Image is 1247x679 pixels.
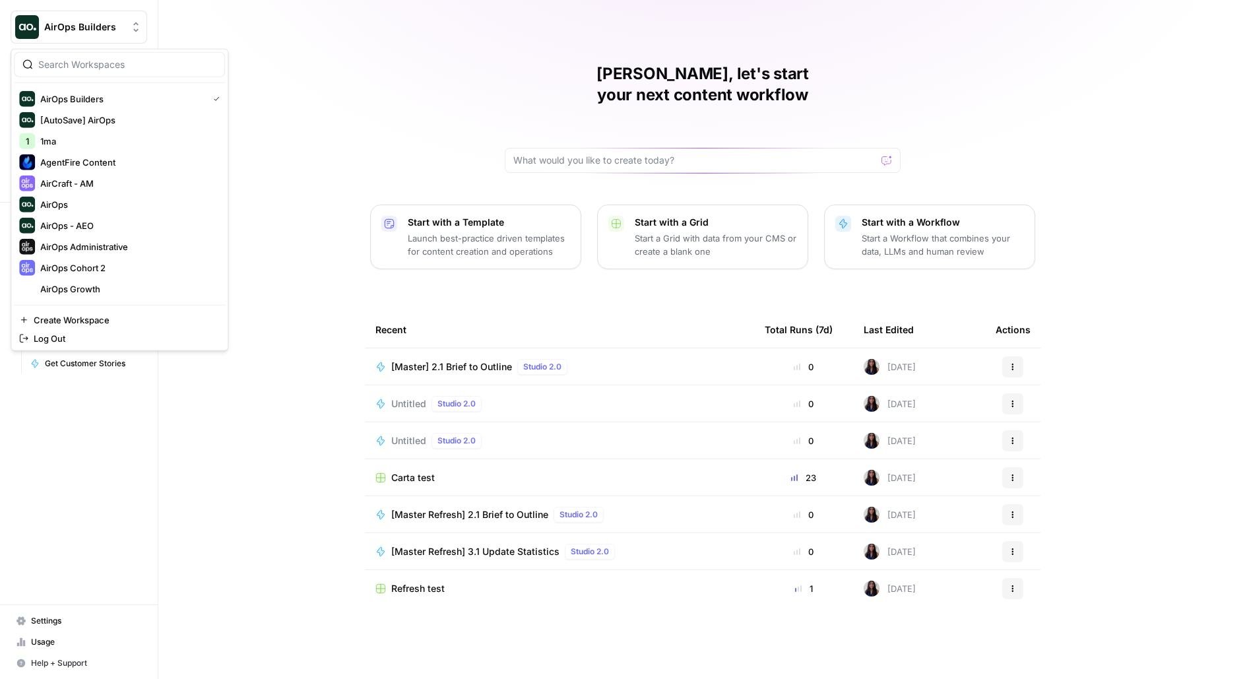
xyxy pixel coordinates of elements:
[34,332,214,345] span: Log Out
[40,156,214,169] span: AgentFire Content
[19,91,35,107] img: AirOps Builders Logo
[523,361,561,373] span: Studio 2.0
[391,434,426,447] span: Untitled
[40,219,214,232] span: AirOps - AEO
[864,544,916,560] div: [DATE]
[34,313,214,327] span: Create Workspace
[40,198,214,211] span: AirOps
[375,433,744,449] a: UntitledStudio 2.0
[437,398,476,410] span: Studio 2.0
[11,11,147,44] button: Workspace: AirOps Builders
[11,653,147,674] button: Help + Support
[408,232,570,258] p: Launch best-practice driven templates for content creation and operations
[15,15,39,39] img: AirOps Builders Logo
[560,509,598,521] span: Studio 2.0
[765,582,843,595] div: 1
[513,154,876,167] input: What would you like to create today?
[40,113,214,127] span: [AutoSave] AirOps
[862,216,1024,229] p: Start with a Workflow
[765,545,843,558] div: 0
[765,360,843,373] div: 0
[597,205,808,269] button: Start with a GridStart a Grid with data from your CMS or create a blank one
[14,311,225,329] a: Create Workspace
[370,205,581,269] button: Start with a TemplateLaunch best-practice driven templates for content creation and operations
[391,397,426,410] span: Untitled
[40,261,214,275] span: AirOps Cohort 2
[864,359,916,375] div: [DATE]
[864,433,916,449] div: [DATE]
[864,581,916,597] div: [DATE]
[11,49,228,351] div: Workspace: AirOps Builders
[19,281,35,297] img: AirOps Growth Logo
[375,359,744,375] a: [Master] 2.1 Brief to OutlineStudio 2.0
[19,176,35,191] img: AirCraft - AM Logo
[375,396,744,412] a: UntitledStudio 2.0
[19,154,35,170] img: AgentFire Content Logo
[19,197,35,212] img: AirOps Logo
[26,135,29,148] span: 1
[391,360,512,373] span: [Master] 2.1 Brief to Outline
[375,582,744,595] a: Refresh test
[864,433,879,449] img: rox323kbkgutb4wcij4krxobkpon
[31,657,141,669] span: Help + Support
[391,508,548,521] span: [Master Refresh] 2.1 Brief to Outline
[571,546,609,558] span: Studio 2.0
[11,631,147,653] a: Usage
[375,507,744,523] a: [Master Refresh] 2.1 Brief to OutlineStudio 2.0
[635,216,797,229] p: Start with a Grid
[864,544,879,560] img: rox323kbkgutb4wcij4krxobkpon
[505,63,901,106] h1: [PERSON_NAME], let's start your next content workflow
[11,610,147,631] a: Settings
[19,239,35,255] img: AirOps Administrative Logo
[862,232,1024,258] p: Start a Workflow that combines your data, LLMs and human review
[45,358,141,370] span: Get Customer Stories
[635,232,797,258] p: Start a Grid with data from your CMS or create a blank one
[31,615,141,627] span: Settings
[375,471,744,484] a: Carta test
[391,582,445,595] span: Refresh test
[765,508,843,521] div: 0
[19,218,35,234] img: AirOps - AEO Logo
[40,177,214,190] span: AirCraft - AM
[40,135,214,148] span: 1ma
[864,507,916,523] div: [DATE]
[19,112,35,128] img: [AutoSave] AirOps Logo
[765,471,843,484] div: 23
[24,353,147,374] a: Get Customer Stories
[864,311,914,348] div: Last Edited
[40,282,214,296] span: AirOps Growth
[14,329,225,348] a: Log Out
[864,507,879,523] img: rox323kbkgutb4wcij4krxobkpon
[40,92,203,106] span: AirOps Builders
[864,470,916,486] div: [DATE]
[765,397,843,410] div: 0
[864,396,916,412] div: [DATE]
[437,435,476,447] span: Studio 2.0
[864,470,879,486] img: rox323kbkgutb4wcij4krxobkpon
[408,216,570,229] p: Start with a Template
[391,545,560,558] span: [Master Refresh] 3.1 Update Statistics
[44,20,124,34] span: AirOps Builders
[375,311,744,348] div: Recent
[391,471,435,484] span: Carta test
[38,58,216,71] input: Search Workspaces
[765,311,833,348] div: Total Runs (7d)
[40,240,214,253] span: AirOps Administrative
[765,434,843,447] div: 0
[19,260,35,276] img: AirOps Cohort 2 Logo
[864,581,879,597] img: rox323kbkgutb4wcij4krxobkpon
[31,636,141,648] span: Usage
[864,359,879,375] img: rox323kbkgutb4wcij4krxobkpon
[996,311,1031,348] div: Actions
[864,396,879,412] img: rox323kbkgutb4wcij4krxobkpon
[375,544,744,560] a: [Master Refresh] 3.1 Update StatisticsStudio 2.0
[824,205,1035,269] button: Start with a WorkflowStart a Workflow that combines your data, LLMs and human review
